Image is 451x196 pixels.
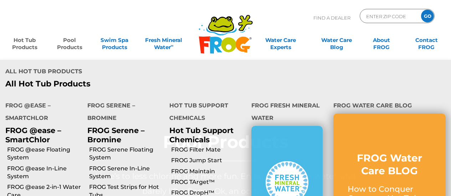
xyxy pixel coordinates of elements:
[251,99,323,126] h4: FROG Fresh Mineral Water
[348,152,431,178] h3: FROG Water Care BLOG
[171,178,246,186] a: FROG TArget™
[89,165,164,181] a: FROG Serene In-Line System
[171,157,246,164] a: FROG Jump Start
[171,168,246,175] a: FROG Maintain
[87,126,159,144] p: FROG Serene – Bromine
[7,165,82,181] a: FROG @ease In-Line System
[171,146,246,154] a: FROG Filter Mate
[409,33,444,47] a: ContactFROG
[169,99,241,126] h4: Hot Tub Support Chemicals
[87,99,159,126] h4: FROG Serene – Bromine
[364,33,399,47] a: AboutFROG
[5,99,77,126] h4: FROG @ease – SmartChlor
[142,33,186,47] a: Fresh MineralWater∞
[5,65,220,79] h4: All Hot Tub Products
[7,146,82,162] a: FROG @ease Floating System
[5,79,220,89] a: All Hot Tub Products
[313,9,350,27] p: Find A Dealer
[252,33,309,47] a: Water CareExperts
[333,99,446,113] h4: FROG Water Care Blog
[89,146,164,162] a: FROG Serene Floating System
[52,33,87,47] a: PoolProducts
[97,33,132,47] a: Swim SpaProducts
[421,10,434,22] input: GO
[169,126,234,144] a: Hot Tub Support Chemicals
[171,43,174,48] sup: ∞
[365,11,414,21] input: Zip Code Form
[319,33,354,47] a: Water CareBlog
[7,33,42,47] a: Hot TubProducts
[5,126,77,144] p: FROG @ease – SmartChlor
